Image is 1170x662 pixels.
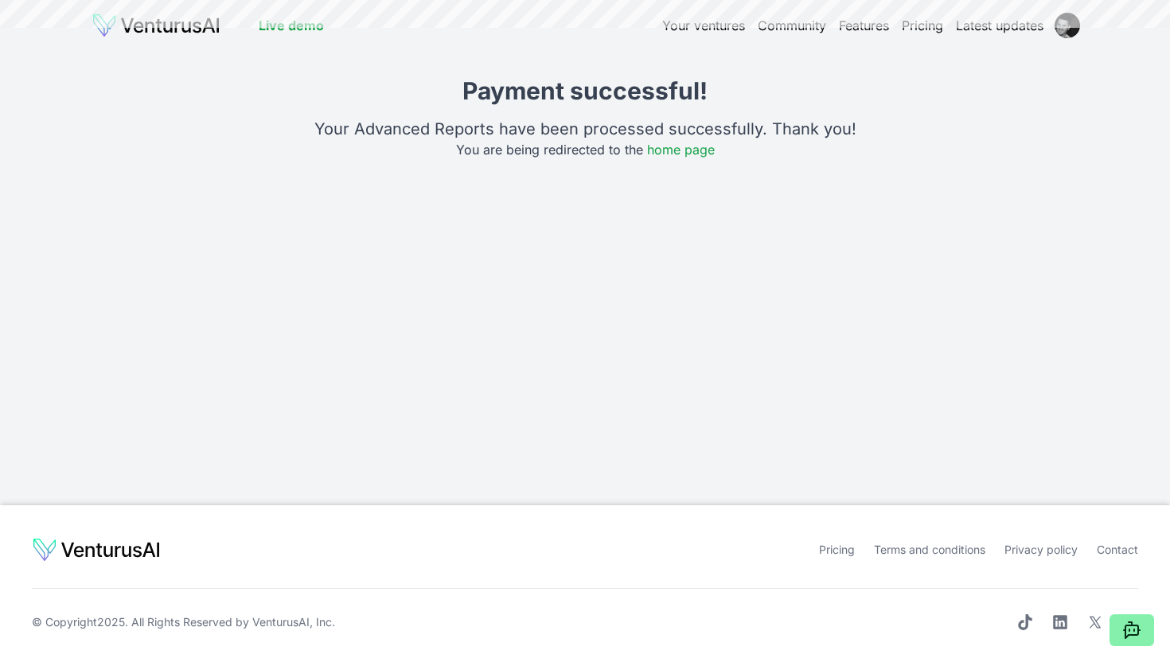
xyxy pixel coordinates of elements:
a: VenturusAI, Inc [252,615,332,629]
a: Terms and conditions [874,543,985,556]
h1: Payment successful! [314,76,856,105]
span: You are being redirected to the [456,142,715,158]
p: Your Advanced Reports have been processed successfully. Thank you! [314,118,856,140]
span: © Copyright 2025 . All Rights Reserved by . [32,614,335,630]
a: Privacy policy [1004,543,1078,556]
a: Contact [1097,543,1138,556]
img: logo [32,537,161,563]
a: home page [647,142,715,158]
a: Pricing [819,543,855,556]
